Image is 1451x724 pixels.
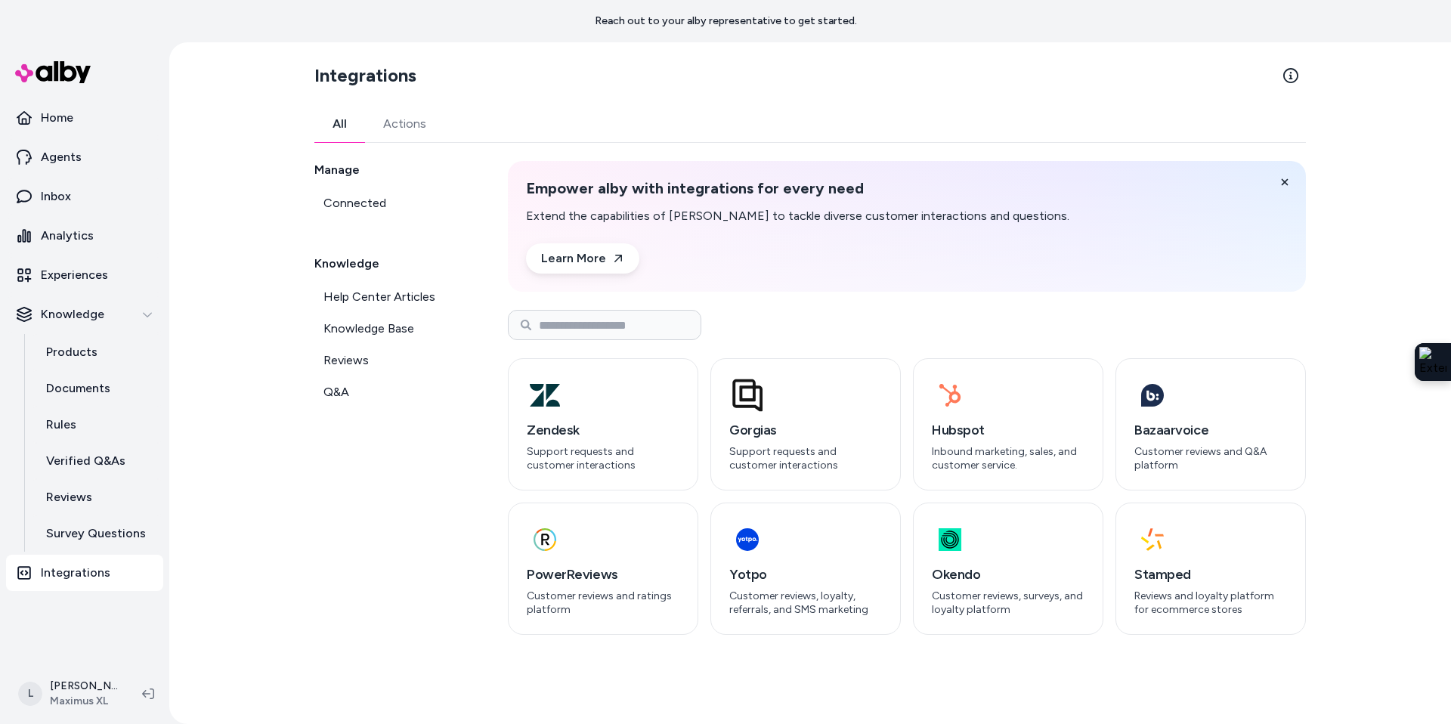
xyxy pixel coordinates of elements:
[323,351,369,370] span: Reviews
[913,503,1103,635] button: OkendoCustomer reviews, surveys, and loyalty platform
[527,589,679,616] p: Customer reviews and ratings platform
[508,358,698,490] button: ZendeskSupport requests and customer interactions
[314,188,472,218] a: Connected
[729,419,882,441] h3: Gorgias
[932,564,1084,585] h3: Okendo
[50,694,118,709] span: Maximus XL
[18,682,42,706] span: L
[314,255,472,273] h2: Knowledge
[314,345,472,376] a: Reviews
[1134,445,1287,472] p: Customer reviews and Q&A platform
[6,100,163,136] a: Home
[31,334,163,370] a: Products
[6,218,163,254] a: Analytics
[31,515,163,552] a: Survey Questions
[1419,347,1446,377] img: Extension Icon
[6,178,163,215] a: Inbox
[50,679,118,694] p: [PERSON_NAME]
[31,407,163,443] a: Rules
[1134,564,1287,585] h3: Stamped
[314,106,365,142] a: All
[323,383,349,401] span: Q&A
[1115,358,1306,490] button: BazaarvoiceCustomer reviews and Q&A platform
[31,479,163,515] a: Reviews
[41,305,104,323] p: Knowledge
[729,445,882,472] p: Support requests and customer interactions
[1115,503,1306,635] button: StampedReviews and loyalty platform for ecommerce stores
[41,109,73,127] p: Home
[323,194,386,212] span: Connected
[46,416,76,434] p: Rules
[1134,589,1287,616] p: Reviews and loyalty platform for ecommerce stores
[6,139,163,175] a: Agents
[41,564,110,582] p: Integrations
[323,288,435,306] span: Help Center Articles
[913,358,1103,490] button: HubspotInbound marketing, sales, and customer service.
[527,564,679,585] h3: PowerReviews
[526,207,1069,225] p: Extend the capabilities of [PERSON_NAME] to tackle diverse customer interactions and questions.
[710,503,901,635] button: YotpoCustomer reviews, loyalty, referrals, and SMS marketing
[46,379,110,398] p: Documents
[41,266,108,284] p: Experiences
[6,257,163,293] a: Experiences
[6,555,163,591] a: Integrations
[932,419,1084,441] h3: Hubspot
[46,488,92,506] p: Reviews
[710,358,901,490] button: GorgiasSupport requests and customer interactions
[595,14,857,29] p: Reach out to your alby representative to get started.
[15,61,91,83] img: alby Logo
[932,589,1084,616] p: Customer reviews, surveys, and loyalty platform
[527,445,679,472] p: Support requests and customer interactions
[314,377,472,407] a: Q&A
[526,179,1069,198] h2: Empower alby with integrations for every need
[729,564,882,585] h3: Yotpo
[932,445,1084,472] p: Inbound marketing, sales, and customer service.
[508,503,698,635] button: PowerReviewsCustomer reviews and ratings platform
[365,106,444,142] a: Actions
[729,589,882,616] p: Customer reviews, loyalty, referrals, and SMS marketing
[526,243,639,274] a: Learn More
[323,320,414,338] span: Knowledge Base
[6,296,163,333] button: Knowledge
[314,314,472,344] a: Knowledge Base
[9,670,130,718] button: L[PERSON_NAME]Maximus XL
[46,524,146,543] p: Survey Questions
[46,452,125,470] p: Verified Q&As
[314,282,472,312] a: Help Center Articles
[41,148,82,166] p: Agents
[314,161,472,179] h2: Manage
[41,187,71,206] p: Inbox
[46,343,97,361] p: Products
[527,419,679,441] h3: Zendesk
[31,443,163,479] a: Verified Q&As
[31,370,163,407] a: Documents
[314,63,416,88] h2: Integrations
[1134,419,1287,441] h3: Bazaarvoice
[41,227,94,245] p: Analytics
